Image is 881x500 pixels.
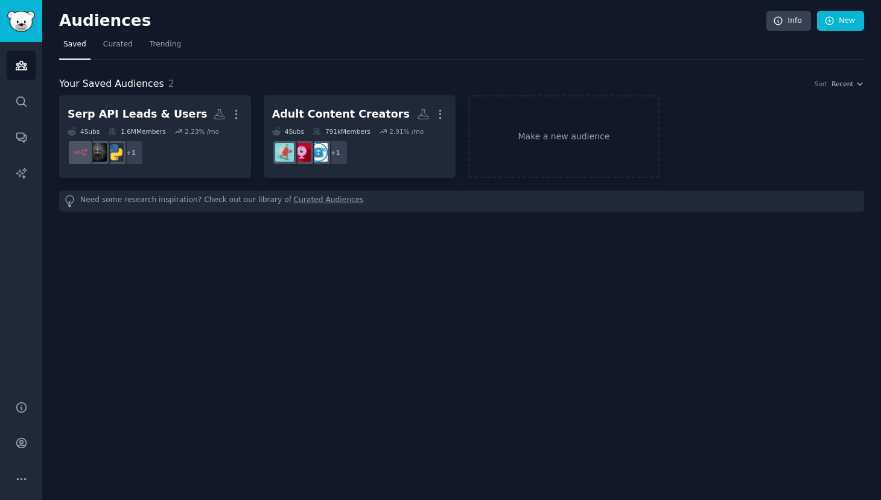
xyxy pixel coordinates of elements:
[68,127,100,136] div: 4 Sub s
[99,35,137,60] a: Curated
[323,140,348,165] div: + 1
[815,80,828,88] div: Sort
[275,143,294,162] img: CreatorsAdvice
[292,143,311,162] img: CamGirlProblems
[7,11,35,32] img: GummySearch logo
[185,127,219,136] div: 2.23 % /mo
[389,127,424,136] div: 2.91 % /mo
[168,78,174,89] span: 2
[766,11,811,31] a: Info
[145,35,185,60] a: Trending
[832,80,864,88] button: Recent
[59,35,91,60] a: Saved
[59,95,251,178] a: Serp API Leads & Users4Subs1.6MMembers2.23% /mo+1Pythonwebscrapingn8n
[59,191,864,212] div: Need some research inspiration? Check out our library of
[468,95,660,178] a: Make a new audience
[817,11,864,31] a: New
[88,143,107,162] img: webscraping
[59,77,164,92] span: Your Saved Audiences
[118,140,144,165] div: + 1
[272,127,304,136] div: 4 Sub s
[59,11,766,31] h2: Audiences
[264,95,456,178] a: Adult Content Creators4Subs791kMembers2.91% /mo+1onlyfansadviceCamGirlProblemsCreatorsAdvice
[294,195,364,207] a: Curated Audiences
[313,127,371,136] div: 791k Members
[150,39,181,50] span: Trending
[105,143,124,162] img: Python
[108,127,165,136] div: 1.6M Members
[309,143,328,162] img: onlyfansadvice
[832,80,853,88] span: Recent
[68,107,207,122] div: Serp API Leads & Users
[103,39,133,50] span: Curated
[272,107,410,122] div: Adult Content Creators
[63,39,86,50] span: Saved
[71,143,90,162] img: n8n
